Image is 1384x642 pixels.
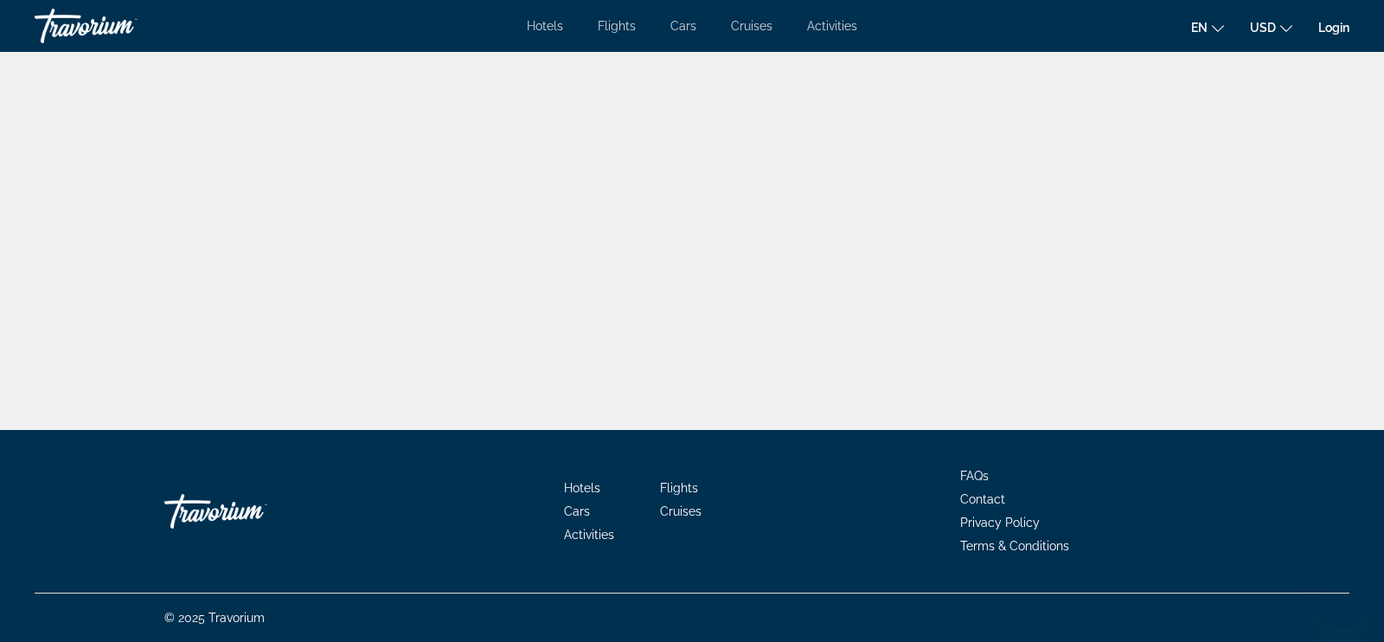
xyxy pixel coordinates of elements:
a: Go Home [164,485,337,537]
span: © 2025 Travorium [164,611,265,625]
a: Terms & Conditions [960,539,1069,553]
button: Change currency [1250,15,1292,40]
a: Activities [564,528,614,542]
a: Hotels [527,19,563,33]
a: Login [1318,21,1349,35]
a: Cars [670,19,696,33]
a: Contact [960,492,1005,506]
a: Travorium [35,3,208,48]
a: Activities [807,19,857,33]
a: Hotels [564,481,600,495]
span: USD [1250,21,1276,35]
a: Cruises [731,19,772,33]
iframe: Кнопка запуска окна обмена сообщениями [1315,573,1370,628]
a: Flights [660,481,698,495]
a: Cruises [660,504,702,518]
button: Change language [1191,15,1224,40]
span: en [1191,21,1208,35]
a: FAQs [960,469,989,483]
a: Cars [564,504,590,518]
a: Flights [598,19,636,33]
a: Privacy Policy [960,516,1040,530]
